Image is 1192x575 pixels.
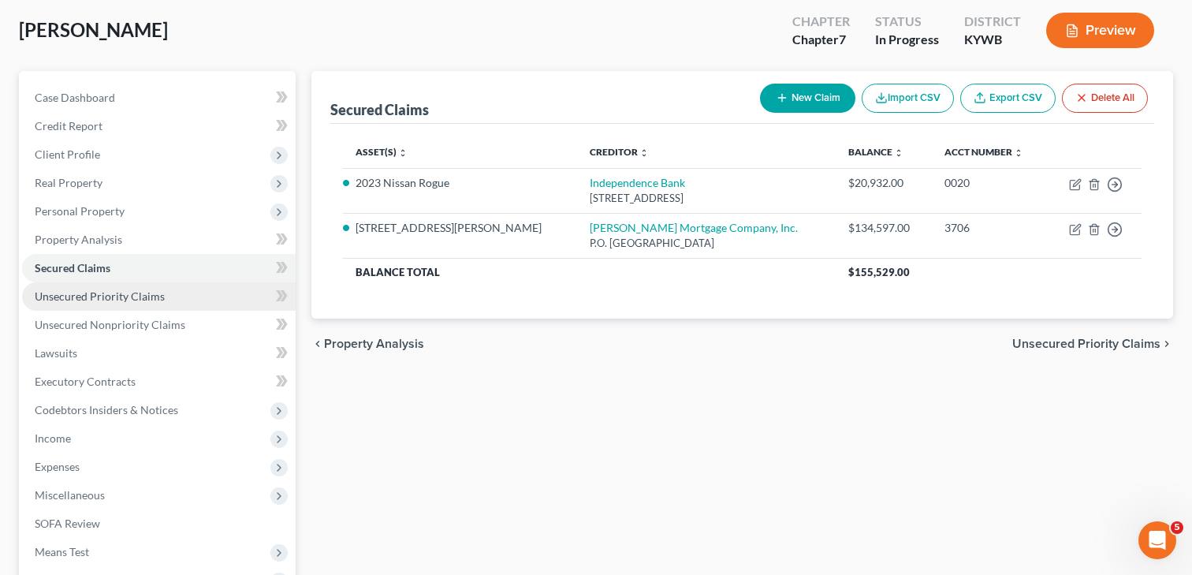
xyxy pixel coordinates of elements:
div: In Progress [875,31,939,49]
i: chevron_right [1160,338,1173,350]
a: Case Dashboard [22,84,296,112]
span: 5 [1171,521,1183,534]
span: Property Analysis [35,233,122,246]
span: SOFA Review [35,517,100,530]
span: Unsecured Priority Claims [35,289,165,303]
span: $155,529.00 [848,266,910,278]
div: 0020 [944,175,1034,191]
span: Personal Property [35,204,125,218]
a: Unsecured Priority Claims [22,282,296,311]
div: 3706 [944,220,1034,236]
a: Secured Claims [22,254,296,282]
span: Real Property [35,176,102,189]
span: Credit Report [35,119,102,133]
span: [PERSON_NAME] [19,18,168,41]
button: Unsecured Priority Claims chevron_right [1012,338,1173,350]
span: Client Profile [35,147,100,161]
a: SOFA Review [22,510,296,538]
div: Secured Claims [330,100,429,119]
button: New Claim [760,84,855,113]
span: Expenses [35,460,80,473]
i: unfold_more [894,148,903,158]
span: Unsecured Nonpriority Claims [35,318,185,331]
span: Codebtors Insiders & Notices [35,403,178,416]
li: 2023 Nissan Rogue [356,175,564,191]
span: 7 [839,32,846,47]
div: Chapter [792,31,850,49]
a: Property Analysis [22,226,296,254]
a: Independence Bank [590,176,685,189]
span: Case Dashboard [35,91,115,104]
iframe: Intercom live chat [1138,521,1176,559]
a: Acct Number unfold_more [944,146,1023,158]
span: Lawsuits [35,346,77,360]
div: $134,597.00 [848,220,919,236]
span: Executory Contracts [35,375,136,388]
a: Credit Report [22,112,296,140]
button: Preview [1046,13,1154,48]
i: unfold_more [398,148,408,158]
div: Status [875,13,939,31]
a: Balance unfold_more [848,146,903,158]
a: [PERSON_NAME] Mortgage Company, Inc. [590,221,798,234]
div: KYWB [964,31,1021,49]
div: P.O. [GEOGRAPHIC_DATA] [590,236,823,251]
i: chevron_left [311,338,324,350]
span: Property Analysis [324,338,424,350]
a: Lawsuits [22,339,296,368]
i: unfold_more [1014,148,1023,158]
span: Means Test [35,545,89,558]
div: $20,932.00 [848,175,919,191]
div: Chapter [792,13,850,31]
div: District [964,13,1021,31]
li: [STREET_ADDRESS][PERSON_NAME] [356,220,564,236]
span: Income [35,431,71,445]
span: Secured Claims [35,261,110,274]
a: Export CSV [960,84,1056,113]
a: Unsecured Nonpriority Claims [22,311,296,339]
button: Delete All [1062,84,1148,113]
span: Unsecured Priority Claims [1012,338,1160,350]
div: [STREET_ADDRESS] [590,191,823,206]
span: Miscellaneous [35,488,105,502]
th: Balance Total [343,258,836,286]
i: unfold_more [639,148,649,158]
a: Asset(s) unfold_more [356,146,408,158]
button: chevron_left Property Analysis [311,338,424,350]
button: Import CSV [862,84,954,113]
a: Creditor unfold_more [590,146,649,158]
a: Executory Contracts [22,368,296,396]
